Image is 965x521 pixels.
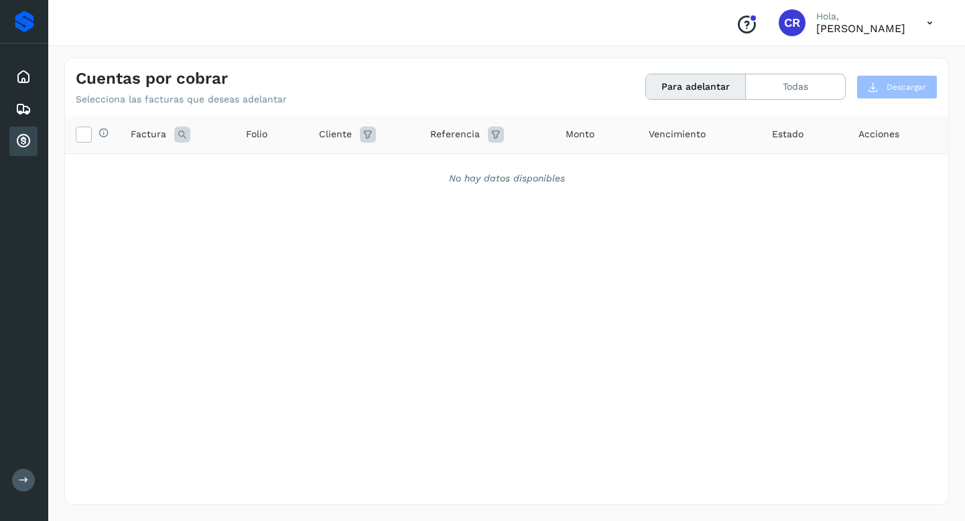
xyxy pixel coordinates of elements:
p: Hola, [816,11,905,22]
span: Descargar [887,81,926,93]
div: No hay datos disponibles [82,171,931,185]
span: Vencimiento [649,127,706,141]
div: Embarques [9,94,38,124]
span: Estado [772,127,803,141]
span: Referencia [430,127,480,141]
p: CARLOS RODOLFO BELLI PEDRAZA [816,22,905,35]
div: Inicio [9,62,38,92]
span: Cliente [319,127,352,141]
p: Selecciona las facturas que deseas adelantar [76,94,287,105]
h4: Cuentas por cobrar [76,69,228,88]
span: Folio [246,127,267,141]
div: Cuentas por cobrar [9,127,38,156]
span: Factura [131,127,166,141]
button: Todas [746,74,845,99]
button: Descargar [856,75,938,99]
span: Monto [566,127,594,141]
button: Para adelantar [646,74,746,99]
span: Acciones [858,127,899,141]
